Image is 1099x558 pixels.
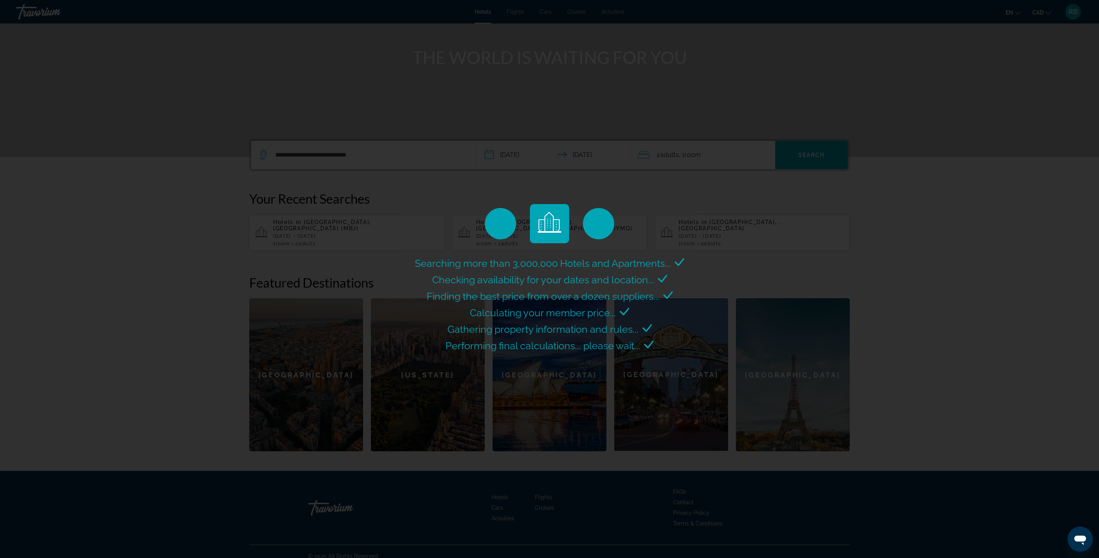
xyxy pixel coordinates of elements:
[445,340,640,352] span: Performing final calculations... please wait...
[432,274,654,286] span: Checking availability for your dates and location...
[427,290,659,302] span: Finding the best price from over a dozen suppliers...
[447,323,639,335] span: Gathering property information and rules...
[1068,527,1093,552] iframe: Button to launch messaging window
[470,307,616,319] span: Calculating your member price...
[415,257,671,269] span: Searching more than 3,000,000 Hotels and Apartments...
